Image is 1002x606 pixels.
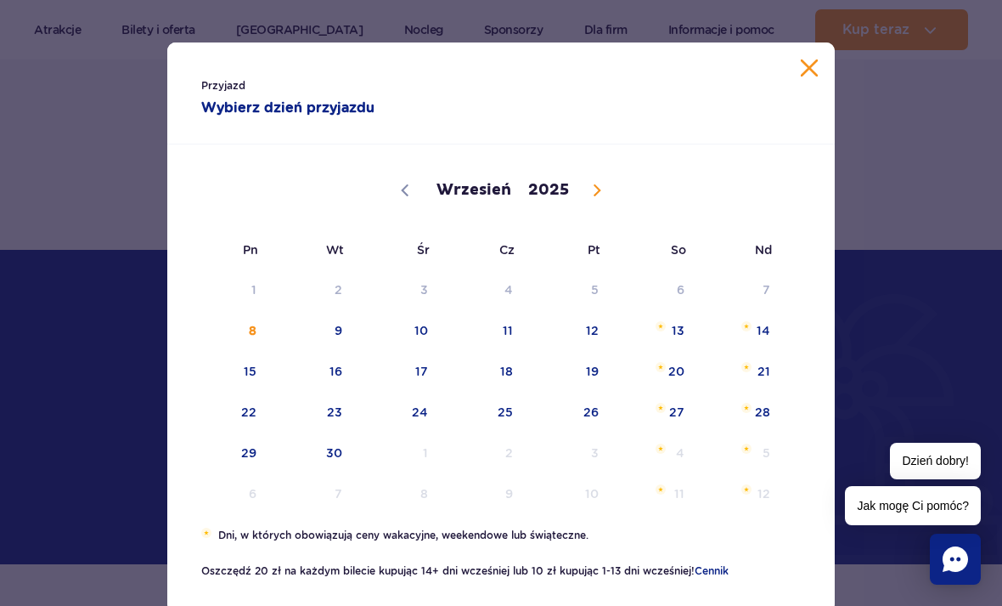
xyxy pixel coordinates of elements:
[442,393,527,432] span: Wrzesień 25, 2025
[845,486,981,525] span: Jak mogę Ci pomóc?
[442,433,527,473] span: Październik 2, 2025
[201,564,801,579] li: Oszczędź 20 zł na każdym bilecie kupując 14+ dni wcześniej lub 10 zł kupując 1-13 dni wcześniej!
[612,311,698,350] span: Wrzesień 13, 2025
[801,59,818,76] button: Zamknij kalendarz
[270,311,356,350] span: Wrzesień 9, 2025
[442,474,527,513] span: Październik 9, 2025
[356,352,442,391] span: Wrzesień 17, 2025
[526,474,612,513] span: Październik 10, 2025
[612,352,698,391] span: Wrzesień 20, 2025
[184,393,270,432] span: Wrzesień 22, 2025
[356,270,442,309] span: Wrzesień 3, 2025
[526,433,612,473] span: Październik 3, 2025
[356,393,442,432] span: Wrzesień 24, 2025
[270,433,356,473] span: Wrzesień 30, 2025
[698,230,784,269] span: Nd
[201,77,467,94] span: Przyjazd
[356,474,442,513] span: Październik 8, 2025
[184,230,270,269] span: Pn
[698,474,784,513] span: Październik 12, 2025
[612,433,698,473] span: Październik 4, 2025
[526,230,612,269] span: Pt
[356,433,442,473] span: Październik 1, 2025
[356,311,442,350] span: Wrzesień 10, 2025
[442,311,527,350] span: Wrzesień 11, 2025
[201,98,467,118] strong: Wybierz dzień przyjazdu
[698,393,784,432] span: Wrzesień 28, 2025
[270,352,356,391] span: Wrzesień 16, 2025
[356,230,442,269] span: Śr
[442,230,527,269] span: Cz
[184,311,270,350] span: Wrzesień 8, 2025
[270,270,356,309] span: Wrzesień 2, 2025
[184,270,270,309] span: Wrzesień 1, 2025
[442,270,527,309] span: Wrzesień 4, 2025
[201,528,801,543] li: Dni, w których obowiązują ceny wakacyjne, weekendowe lub świąteczne.
[184,352,270,391] span: Wrzesień 15, 2025
[890,443,981,479] span: Dzień dobry!
[698,311,784,350] span: Wrzesień 14, 2025
[442,352,527,391] span: Wrzesień 18, 2025
[612,230,698,269] span: So
[184,474,270,513] span: Październik 6, 2025
[526,352,612,391] span: Wrzesień 19, 2025
[612,270,698,309] span: Wrzesień 6, 2025
[270,474,356,513] span: Październik 7, 2025
[526,270,612,309] span: Wrzesień 5, 2025
[526,311,612,350] span: Wrzesień 12, 2025
[698,433,784,473] span: Październik 5, 2025
[612,474,698,513] span: Październik 11, 2025
[695,564,729,577] a: Cennik
[184,433,270,473] span: Wrzesień 29, 2025
[270,230,356,269] span: Wt
[698,270,784,309] span: Wrzesień 7, 2025
[930,534,981,585] div: Chat
[270,393,356,432] span: Wrzesień 23, 2025
[698,352,784,391] span: Wrzesień 21, 2025
[526,393,612,432] span: Wrzesień 26, 2025
[612,393,698,432] span: Wrzesień 27, 2025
